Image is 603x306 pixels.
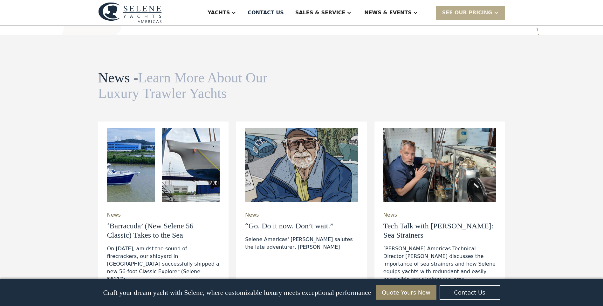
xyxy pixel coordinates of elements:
[364,9,412,17] div: News & EVENTS
[245,221,333,231] h3: “Go. Do it now. Don’t wait.”
[98,70,282,101] h2: News -
[295,9,345,17] div: Sales & Service
[98,70,268,101] span: Learn More About Our Luxury Trawler Yachts
[107,221,220,240] h3: ‘Barracuda’ (New Selene 56 Classic) Takes to the Sea
[376,285,436,300] a: Quote Yours Now
[98,2,162,23] img: logo
[383,221,496,240] h3: Tech Talk with [PERSON_NAME]: Sea Strainers
[436,6,505,19] div: SEE Our Pricing
[103,289,371,297] p: Craft your dream yacht with Selene, where customizable luxury meets exceptional performance
[208,9,230,17] div: Yachts
[248,9,284,17] div: Contact US
[107,211,121,219] div: News
[245,211,259,219] div: News
[383,211,397,219] div: News
[383,245,496,283] div: [PERSON_NAME] Americas Technical Director [PERSON_NAME] discusses the importance of sea strainers...
[107,245,220,283] div: On [DATE], amidst the sound of firecrackers, our shipyard in [GEOGRAPHIC_DATA] successfully shipp...
[245,236,358,251] div: Selene Americas' [PERSON_NAME] salutes the late adventurer, [PERSON_NAME]
[442,9,492,17] div: SEE Our Pricing
[440,285,500,300] a: Contact Us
